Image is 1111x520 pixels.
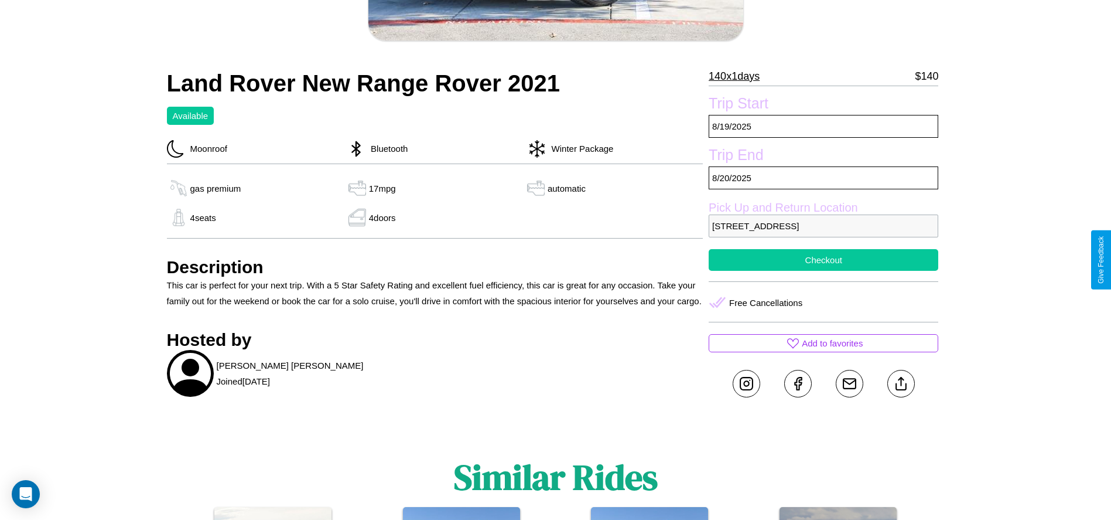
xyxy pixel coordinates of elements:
[709,95,938,115] label: Trip Start
[369,210,396,226] p: 4 doors
[346,209,369,226] img: gas
[915,67,938,86] p: $ 140
[802,335,863,351] p: Add to favorites
[709,334,938,352] button: Add to favorites
[167,179,190,197] img: gas
[709,147,938,166] label: Trip End
[167,257,703,277] h3: Description
[190,210,216,226] p: 4 seats
[709,201,938,215] label: Pick Up and Return Location
[167,330,703,350] h3: Hosted by
[167,277,703,309] p: This car is perfect for your next trip. With a 5 Star Safety Rating and excellent fuel efficiency...
[217,373,270,389] p: Joined [DATE]
[346,179,369,197] img: gas
[709,249,938,271] button: Checkout
[709,115,938,138] p: 8 / 19 / 2025
[12,480,40,508] div: Open Intercom Messenger
[369,181,396,196] p: 17 mpg
[548,181,586,196] p: automatic
[709,166,938,189] p: 8 / 20 / 2025
[217,358,364,373] p: [PERSON_NAME] [PERSON_NAME]
[173,108,208,124] p: Available
[167,70,703,97] h2: Land Rover New Range Rover 2021
[365,141,408,157] p: Bluetooth
[709,215,938,237] p: [STREET_ADDRESS]
[167,209,190,226] img: gas
[454,453,658,501] h1: Similar Rides
[546,141,614,157] p: Winter Package
[524,179,548,197] img: gas
[729,295,802,311] p: Free Cancellations
[184,141,227,157] p: Moonroof
[709,67,760,86] p: 140 x 1 days
[1097,236,1105,284] div: Give Feedback
[190,181,241,196] p: gas premium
